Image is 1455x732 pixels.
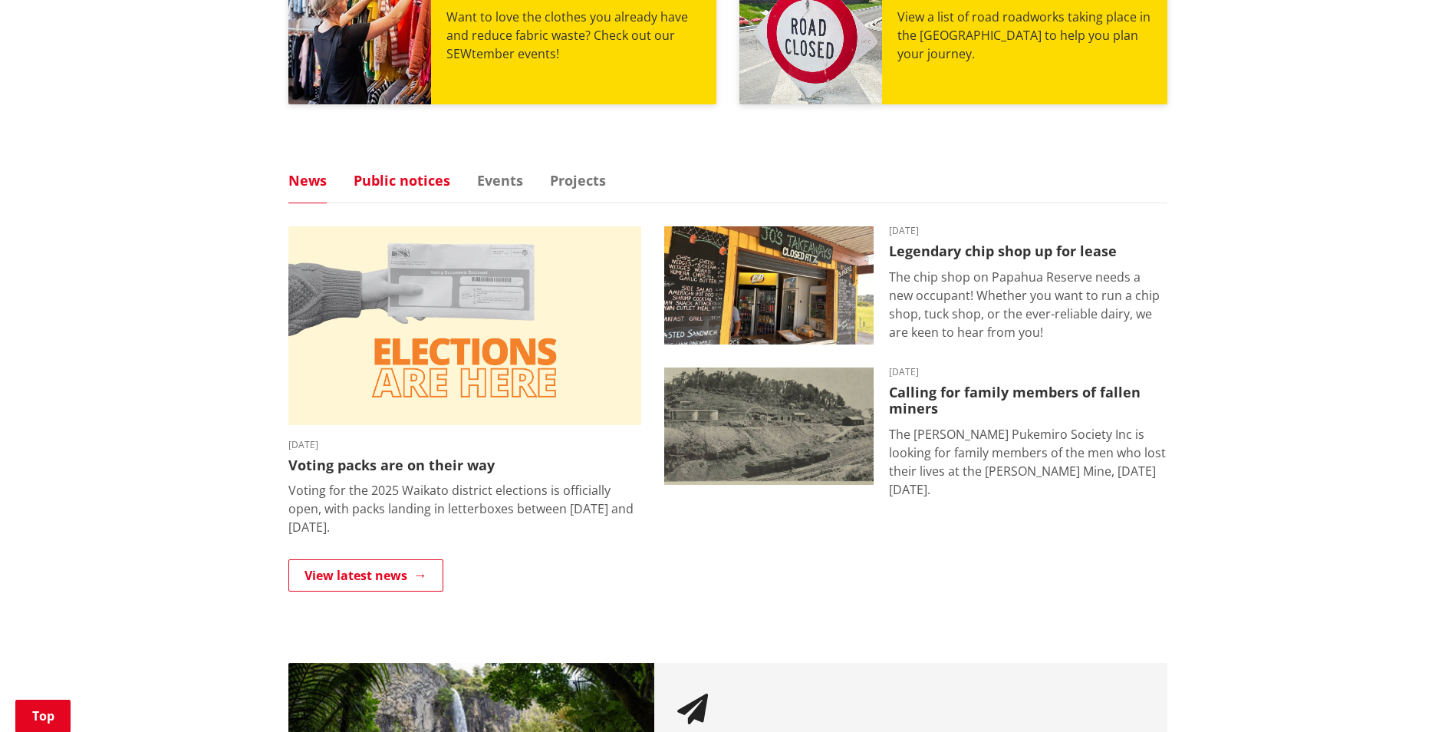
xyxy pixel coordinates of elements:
[664,226,874,345] img: Jo's takeaways, Papahua Reserve, Raglan
[288,457,641,474] h3: Voting packs are on their way
[889,425,1167,499] p: The [PERSON_NAME] Pukemiro Society Inc is looking for family members of the men who lost their li...
[288,173,327,187] a: News
[288,226,641,425] img: Elections are here
[288,440,641,450] time: [DATE]
[1384,668,1440,723] iframe: Messenger Launcher
[354,173,450,187] a: Public notices
[288,559,443,592] a: View latest news
[889,384,1167,417] h3: Calling for family members of fallen miners
[889,368,1167,377] time: [DATE]
[664,368,874,486] img: Glen Afton Mine 1939
[664,226,1167,345] a: Outdoor takeaway stand with chalkboard menus listing various foods, like burgers and chips. A fri...
[889,243,1167,260] h3: Legendary chip shop up for lease
[889,226,1167,236] time: [DATE]
[550,173,606,187] a: Projects
[897,8,1152,63] p: View a list of road roadworks taking place in the [GEOGRAPHIC_DATA] to help you plan your journey.
[288,226,641,536] a: [DATE] Voting packs are on their way Voting for the 2025 Waikato district elections is officially...
[664,368,1167,499] a: A black-and-white historic photograph shows a hillside with trees, small buildings, and cylindric...
[446,8,701,63] p: Want to love the clothes you already have and reduce fabric waste? Check out our SEWtember events!
[477,173,523,187] a: Events
[889,268,1167,341] p: The chip shop on Papahua Reserve needs a new occupant! Whether you want to run a chip shop, tuck ...
[15,700,71,732] a: Top
[288,481,641,536] p: Voting for the 2025 Waikato district elections is officially open, with packs landing in letterbo...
